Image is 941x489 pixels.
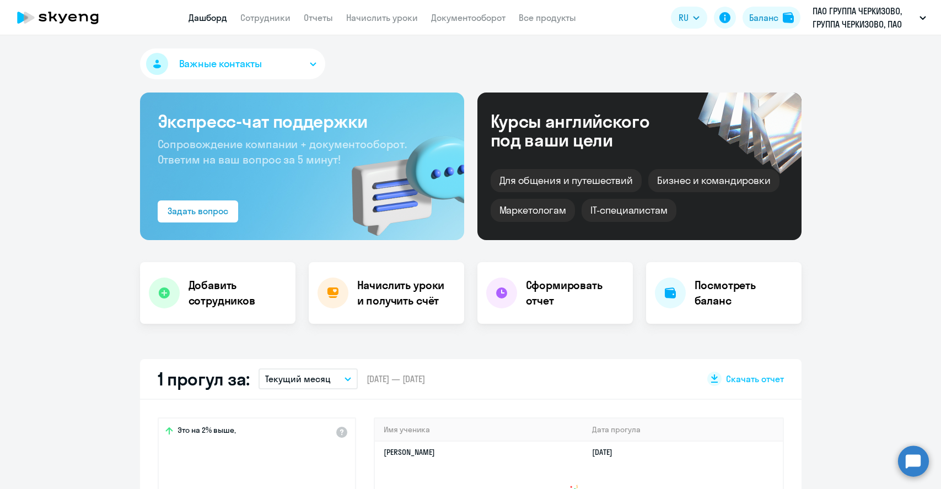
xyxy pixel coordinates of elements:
button: RU [671,7,707,29]
h4: Посмотреть баланс [695,278,793,308]
span: RU [679,11,689,24]
h4: Сформировать отчет [526,278,624,308]
div: IT-специалистам [582,199,676,222]
button: Балансbalance [743,7,800,29]
img: bg-img [336,116,464,240]
h2: 1 прогул за: [158,368,250,390]
a: Сотрудники [240,12,291,23]
span: Скачать отчет [726,373,784,385]
a: Все продукты [519,12,576,23]
h4: Начислить уроки и получить счёт [357,278,453,308]
span: Сопровождение компании + документооборот. Ответим на ваш вопрос за 5 минут! [158,137,407,166]
div: Бизнес и командировки [648,169,779,192]
a: Дашборд [189,12,227,23]
div: Баланс [749,11,778,24]
h4: Добавить сотрудников [189,278,287,308]
div: Маркетологам [491,199,575,222]
button: Текущий месяц [259,368,358,389]
div: Курсы английского под ваши цели [491,112,679,149]
span: Это на 2% выше, [178,425,236,438]
a: Отчеты [304,12,333,23]
button: Задать вопрос [158,200,238,222]
span: Важные контакты [179,57,262,71]
a: Начислить уроки [346,12,418,23]
p: Текущий месяц [265,372,331,385]
a: Документооборот [431,12,506,23]
button: ПАО ГРУППА ЧЕРКИЗОВО, ГРУППА ЧЕРКИЗОВО, ПАО [807,4,932,31]
h3: Экспресс-чат поддержки [158,110,447,132]
button: Важные контакты [140,48,325,79]
span: [DATE] — [DATE] [367,373,425,385]
a: [DATE] [592,447,621,457]
a: [PERSON_NAME] [384,447,435,457]
th: Дата прогула [583,419,782,441]
img: balance [783,12,794,23]
div: Для общения и путешествий [491,169,642,192]
th: Имя ученика [375,419,584,441]
div: Задать вопрос [168,204,228,218]
p: ПАО ГРУППА ЧЕРКИЗОВО, ГРУППА ЧЕРКИЗОВО, ПАО [813,4,915,31]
